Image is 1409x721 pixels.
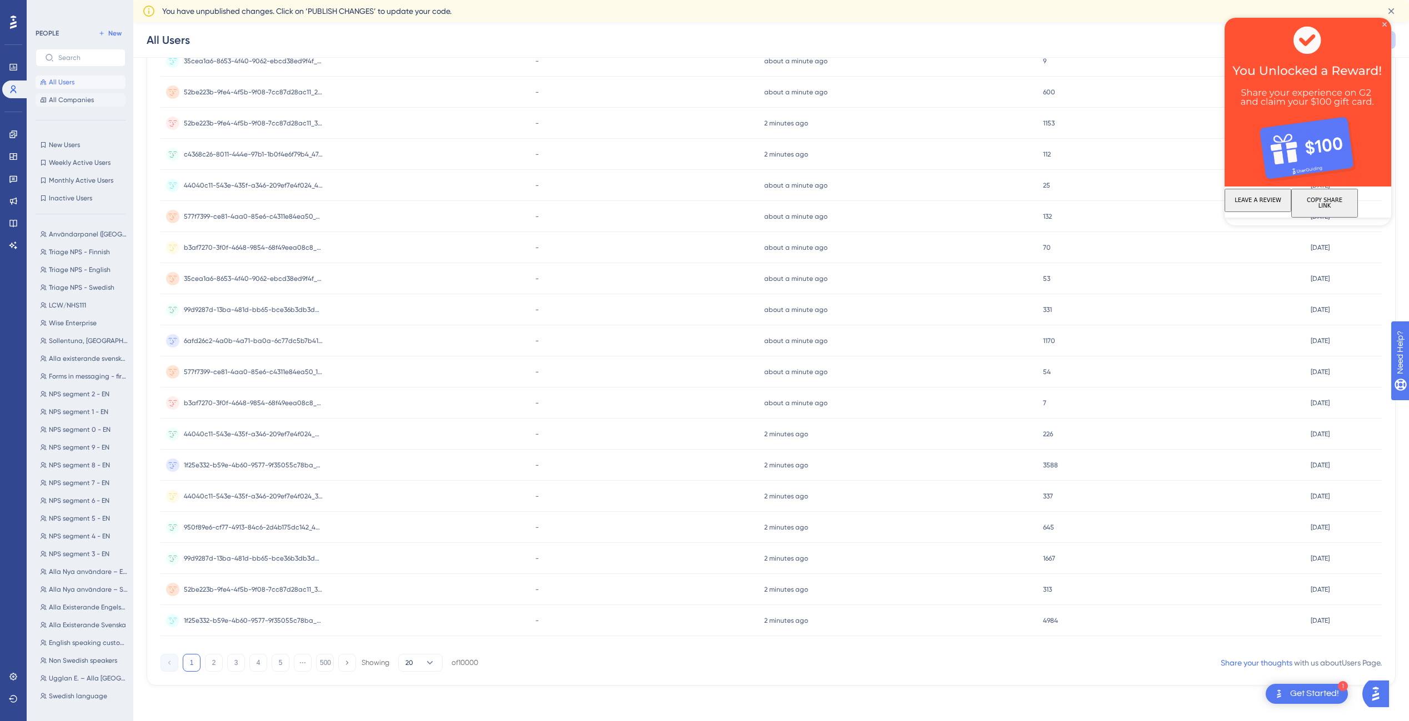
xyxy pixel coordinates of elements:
[36,512,132,525] button: NPS segment 5 - EN
[108,29,122,38] span: New
[49,265,111,274] span: Triage NPS - English
[535,88,539,97] span: -
[1266,684,1348,704] div: Open Get Started! checklist, remaining modules: 1
[184,119,323,128] span: 52be223b-9fe4-4f5b-9f08-7cc87d28ac11_31064
[184,399,323,407] span: b3af7270-3f0f-4648-9854-68f49eea08c8_22922
[535,274,539,283] span: -
[26,3,69,16] span: Need Help?
[36,565,132,578] button: Alla Nya användare – Engelska
[36,334,132,347] button: Sollentuna, [GEOGRAPHIC_DATA], [GEOGRAPHIC_DATA], [GEOGRAPHIC_DATA]
[1043,305,1052,314] span: 331
[1043,336,1055,345] span: 1170
[1043,274,1050,283] span: 53
[535,367,539,376] span: -
[36,228,132,241] button: Användarpanel ([GEOGRAPHIC_DATA], [GEOGRAPHIC_DATA], [GEOGRAPHIC_DATA])
[764,586,808,593] time: 2 minutes ago
[764,88,828,96] time: about a minute ago
[764,57,828,65] time: about a minute ago
[36,618,132,632] button: Alla Existerande Svenska
[36,547,132,561] button: NPS segment 3 - EN
[184,336,323,345] span: 6afd26c2-4a0b-4a71-ba0a-6c77dc5b7b41_16732
[49,621,126,629] span: Alla Existerande Svenska
[1043,212,1052,221] span: 132
[49,176,113,185] span: Monthly Active Users
[764,430,808,438] time: 2 minutes ago
[49,194,92,203] span: Inactive Users
[49,478,109,487] span: NPS segment 7 - EN
[535,57,539,65] span: -
[36,174,126,187] button: Monthly Active Users
[1311,492,1330,500] time: [DATE]
[36,601,132,614] button: Alla Existerande Engelska
[147,32,190,48] div: All Users
[49,674,128,683] span: Ugglan E. – Alla [GEOGRAPHIC_DATA]
[36,352,132,365] button: Alla existerande svenska (exkl. [GEOGRAPHIC_DATA][PERSON_NAME], alm)-1-2
[1311,337,1330,345] time: [DATE]
[535,430,539,438] span: -
[49,461,110,470] span: NPS segment 8 - EN
[764,492,808,500] time: 2 minutes ago
[294,654,312,672] button: ⋯
[36,405,132,419] button: NPS segment 1 - EN
[405,658,413,667] span: 20
[764,399,828,407] time: about a minute ago
[184,492,323,501] span: 44040c11-543e-435f-a346-209ef7e4f024_31691
[36,93,126,107] button: All Companies
[535,243,539,252] span: -
[205,654,223,672] button: 2
[49,514,110,523] span: NPS segment 5 - EN
[49,354,128,363] span: Alla existerande svenska (exkl. [GEOGRAPHIC_DATA][PERSON_NAME], alm)-1-2
[764,554,808,562] time: 2 minutes ago
[49,283,114,292] span: Triage NPS - Swedish
[67,171,133,200] button: COPY SHARE LINK
[1311,617,1330,624] time: [DATE]
[49,567,128,576] span: Alla Nya användare – Engelska
[1043,585,1052,594] span: 313
[535,523,539,532] span: -
[184,274,323,283] span: 35cea1a6-8653-4f40-9062-ebcd38ed9f4f_51267
[36,476,132,490] button: NPS segment 7 - EN
[36,458,132,472] button: NPS segment 8 - EN
[249,654,267,672] button: 4
[184,212,323,221] span: 577f7399-ce81-4aa0-85e6-c4311e84ea50_46229
[227,654,245,672] button: 3
[1311,275,1330,283] time: [DATE]
[764,150,808,158] time: 2 minutes ago
[49,95,94,104] span: All Companies
[452,658,478,668] div: of 10000
[1043,367,1051,376] span: 54
[36,299,132,312] button: LCW/NHS111
[36,387,132,401] button: NPS segment 2 - EN
[1043,554,1055,563] span: 1667
[764,213,828,220] time: about a minute ago
[36,138,126,152] button: New Users
[1043,523,1054,532] span: 645
[49,443,109,452] span: NPS segment 9 - EN
[49,585,128,594] span: Alla Nya användare – Svenska
[184,150,323,159] span: c4368c26-8011-444e-97b1-1b0f4e6f79b4_47487
[49,532,110,541] span: NPS segment 4 - EN
[49,390,109,399] span: NPS segment 2 - EN
[36,370,132,383] button: Forms in messaging - first release (alm, gustavs, [GEOGRAPHIC_DATA])-1
[183,654,200,672] button: 1
[1043,57,1046,65] span: 9
[49,656,117,665] span: Non Swedish speakers
[764,306,828,314] time: about a minute ago
[1043,88,1055,97] span: 600
[535,399,539,407] span: -
[316,654,334,672] button: 500
[49,158,111,167] span: Weekly Active Users
[535,212,539,221] span: -
[535,585,539,594] span: -
[36,423,132,436] button: NPS segment 0 - EN
[184,523,323,532] span: 950f89e6-cf77-4913-84c6-2d4b175dc142_43914
[184,243,323,252] span: b3af7270-3f0f-4648-9854-68f49eea08c8_24024
[535,150,539,159] span: -
[764,523,808,531] time: 2 minutes ago
[1311,461,1330,469] time: [DATE]
[1338,681,1348,691] div: 1
[158,4,162,9] div: Close Preview
[49,248,110,256] span: Triage NPS - Finnish
[184,181,323,190] span: 44040c11-543e-435f-a346-209ef7e4f024_46348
